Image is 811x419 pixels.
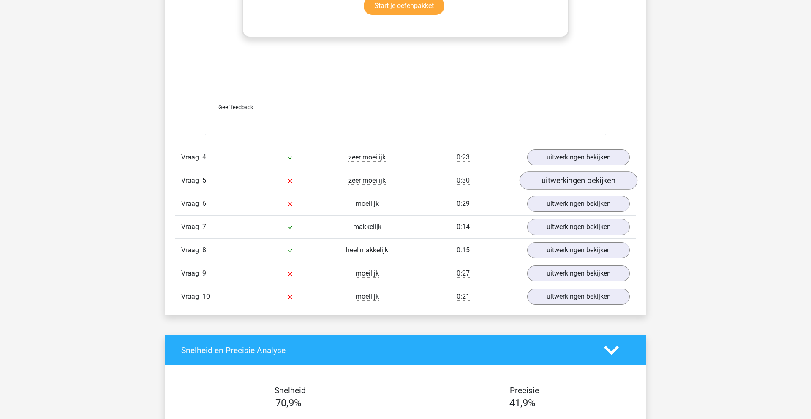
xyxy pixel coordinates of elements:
span: makkelijk [353,223,381,231]
a: uitwerkingen bekijken [527,149,630,165]
span: moeilijk [356,292,379,301]
h4: Snelheid [181,386,399,395]
span: 0:15 [457,246,470,254]
span: 0:23 [457,153,470,162]
span: 8 [202,246,206,254]
span: moeilijk [356,269,379,278]
span: Geef feedback [218,104,253,111]
span: moeilijk [356,200,379,208]
span: 0:21 [457,292,470,301]
span: 5 [202,176,206,184]
span: 7 [202,223,206,231]
span: Vraag [181,292,202,302]
a: uitwerkingen bekijken [527,265,630,281]
span: Vraag [181,268,202,278]
span: 0:14 [457,223,470,231]
span: Vraag [181,152,202,162]
span: zeer moeilijk [348,153,386,162]
span: 6 [202,200,206,208]
a: uitwerkingen bekijken [527,242,630,258]
span: 70,9% [275,397,302,409]
a: uitwerkingen bekijken [527,219,630,235]
span: Vraag [181,176,202,186]
a: uitwerkingen bekijken [520,172,637,190]
span: Vraag [181,222,202,232]
span: Vraag [181,245,202,255]
h4: Precisie [415,386,633,395]
a: uitwerkingen bekijken [527,289,630,305]
span: Vraag [181,199,202,209]
span: 10 [202,292,210,300]
span: zeer moeilijk [348,176,386,185]
span: 9 [202,269,206,277]
a: uitwerkingen bekijken [527,196,630,212]
span: 0:30 [457,176,470,185]
span: 41,9% [509,397,536,409]
span: heel makkelijk [346,246,388,254]
span: 0:27 [457,269,470,278]
h4: Snelheid en Precisie Analyse [181,346,591,355]
span: 4 [202,153,206,161]
span: 0:29 [457,200,470,208]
